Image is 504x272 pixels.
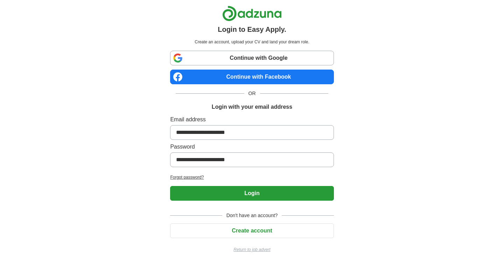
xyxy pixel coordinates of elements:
[170,228,334,234] a: Create account
[170,223,334,238] button: Create account
[244,90,260,97] span: OR
[170,115,334,124] label: Email address
[170,143,334,151] label: Password
[170,174,334,180] a: Forgot password?
[222,6,282,21] img: Adzuna logo
[218,24,286,35] h1: Login to Easy Apply.
[170,51,334,65] a: Continue with Google
[170,70,334,84] a: Continue with Facebook
[171,39,332,45] p: Create an account, upload your CV and land your dream role.
[170,246,334,253] a: Return to job advert
[170,186,334,201] button: Login
[222,212,282,219] span: Don't have an account?
[212,103,292,111] h1: Login with your email address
